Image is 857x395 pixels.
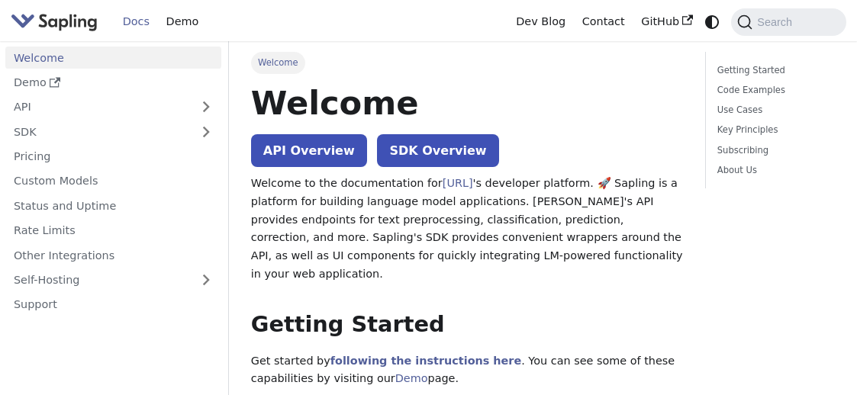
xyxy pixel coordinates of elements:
a: Rate Limits [5,220,221,242]
a: Welcome [5,47,221,69]
a: SDK Overview [377,134,498,167]
a: Other Integrations [5,244,221,266]
a: Demo [5,72,221,94]
button: Search (Command+K) [731,8,846,36]
button: Expand sidebar category 'SDK' [191,120,221,143]
a: Code Examples [717,83,830,98]
a: API Overview [251,134,367,167]
a: Use Cases [717,103,830,117]
a: Demo [158,10,207,34]
a: Self-Hosting [5,269,221,291]
a: Sapling.aiSapling.ai [11,11,103,33]
p: Get started by . You can see some of these capabilities by visiting our page. [251,352,684,389]
a: SDK [5,120,191,143]
a: About Us [717,163,830,178]
span: Welcome [251,52,305,73]
a: Getting Started [717,63,830,78]
a: Key Principles [717,123,830,137]
img: Sapling.ai [11,11,98,33]
button: Expand sidebar category 'API' [191,96,221,118]
a: Dev Blog [507,10,573,34]
a: API [5,96,191,118]
button: Switch between dark and light mode (currently system mode) [701,11,723,33]
a: Status and Uptime [5,194,221,217]
a: Docs [114,10,158,34]
a: Pricing [5,146,221,168]
h1: Welcome [251,82,684,124]
a: following the instructions here [330,355,521,367]
a: GitHub [633,10,701,34]
h2: Getting Started [251,311,684,339]
a: Demo [395,372,428,384]
a: Support [5,294,221,316]
nav: Breadcrumbs [251,52,684,73]
a: [URL] [443,177,473,189]
a: Custom Models [5,170,221,192]
a: Contact [574,10,633,34]
p: Welcome to the documentation for 's developer platform. 🚀 Sapling is a platform for building lang... [251,175,684,284]
span: Search [752,16,801,28]
a: Subscribing [717,143,830,158]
